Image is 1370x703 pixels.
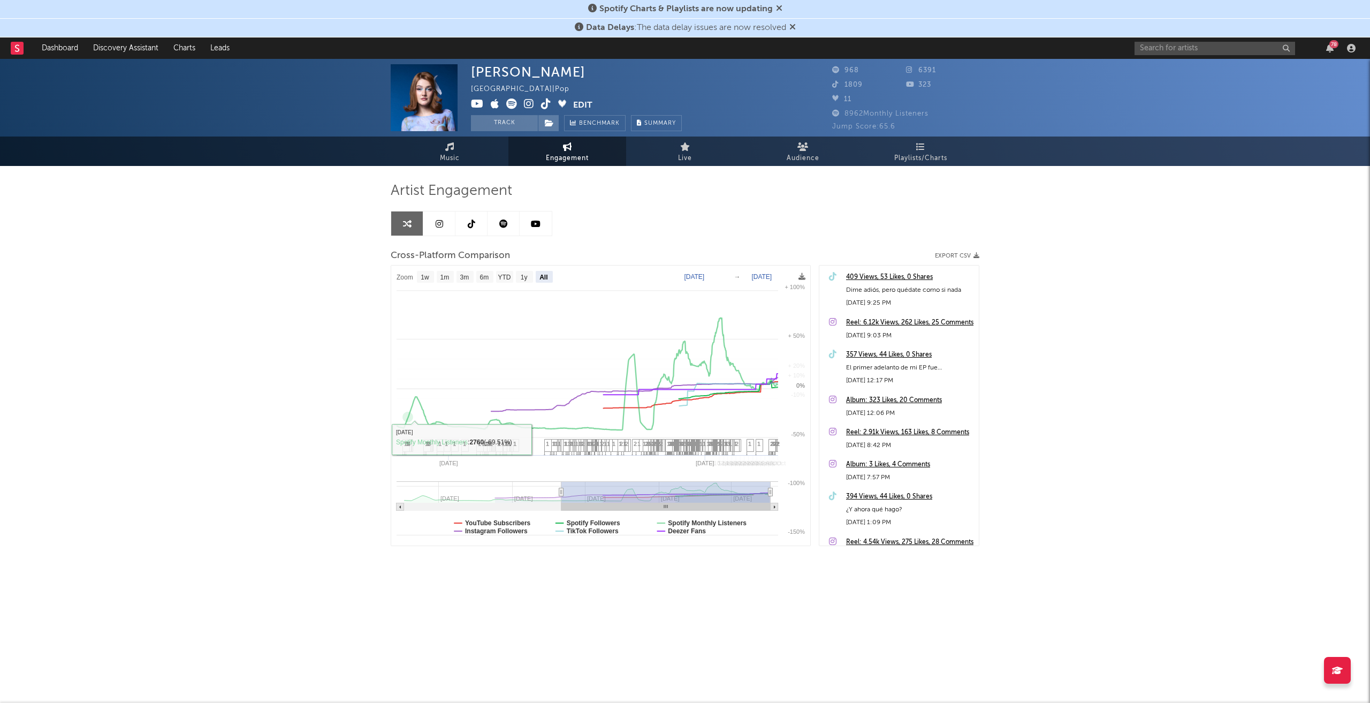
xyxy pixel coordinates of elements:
div: [DATE] 8:42 PM [846,439,973,452]
text: 2. Oct [762,460,777,466]
a: Reel: 4.54k Views, 275 Likes, 28 Comments [846,536,973,549]
span: 1 [445,441,448,447]
span: 1 [564,441,567,447]
button: Track [471,115,538,131]
text: -100% [788,480,805,486]
text: -150% [788,528,805,535]
span: 2 [659,441,663,447]
span: Benchmark [579,117,620,130]
span: 1 [425,441,428,447]
span: : The data delay issues are now resolved [586,24,786,32]
text: + 50% [788,332,805,339]
text: -50% [791,431,805,437]
div: [DATE] 12:17 PM [846,374,973,387]
text: 16. Sep [726,460,747,466]
a: Benchmark [564,115,626,131]
a: Charts [166,37,203,59]
span: Dismiss [776,5,782,13]
text: YTD [498,274,511,281]
div: [PERSON_NAME] [471,64,585,80]
span: 2 [625,441,628,447]
text: [DATE] [751,273,772,281]
span: 1 [724,441,727,447]
a: Dashboard [34,37,86,59]
span: 1 [573,441,576,447]
a: 409 Views, 53 Likes, 0 Shares [846,271,973,284]
span: 1 [678,441,681,447]
text: 6m [480,274,489,281]
a: Reel: 6.12k Views, 262 Likes, 25 Comments [846,316,973,329]
text: [DATE] [696,460,714,466]
text: 1m [440,274,450,281]
text: 1w [421,274,429,281]
span: 1 [501,441,505,447]
div: [GEOGRAPHIC_DATA] | Pop [471,83,582,96]
span: Summary [644,120,676,126]
span: 1 [497,441,500,447]
span: 2 [770,441,773,447]
span: 1 [478,441,481,447]
button: 78 [1326,44,1334,52]
text: + 10% [788,372,805,379]
text: 1y [521,274,528,281]
a: 357 Views, 44 Likes, 0 Shares [846,349,973,361]
span: 1 [552,441,555,447]
a: Playlists/Charts [862,137,979,166]
span: 1 [438,441,442,447]
span: Live [678,152,692,165]
text: + 100% [785,284,805,290]
span: 1809 [832,81,863,88]
span: 1 [482,441,485,447]
a: Album: 3 Likes, 4 Comments [846,458,973,471]
text: Deezer Fans [668,527,706,535]
a: 394 Views, 44 Likes, 0 Shares [846,490,973,503]
text: 24. Sep [743,460,763,466]
text: → [734,273,740,281]
a: Live [626,137,744,166]
span: 2 [720,441,724,447]
text: [DATE] [684,273,704,281]
text: Spotify Monthly Listeners [668,519,747,527]
span: 1 [484,441,488,447]
span: 1 [586,441,589,447]
button: Summary [631,115,682,131]
span: 11 [832,96,851,103]
span: 1 [558,441,561,447]
span: 1 [643,441,646,447]
text: 28. Sep [751,460,771,466]
span: Artist Engagement [391,185,512,198]
span: 323 [906,81,931,88]
button: Export CSV [935,253,979,259]
span: 2 [645,441,648,447]
span: 1 [404,441,407,447]
text: 22. Sep [739,460,759,466]
button: Edit [573,99,592,112]
div: [DATE] 9:03 PM [846,329,973,342]
div: ¿Y ahora qué hago? [846,503,973,516]
text: TikTok Followers [567,527,619,535]
a: Music [391,137,508,166]
text: All [539,274,547,281]
span: 1 [463,441,466,447]
text: [DATE] [439,460,458,466]
div: 78 [1329,40,1338,48]
text: 0% [796,382,805,389]
text: 12. Sep [718,460,738,466]
span: 1 [703,441,706,447]
span: 1 [504,441,507,447]
input: Search for artists [1135,42,1295,55]
span: 1 [596,441,599,447]
span: 1 [757,441,760,447]
span: 2 [714,441,717,447]
span: 1 [513,441,516,447]
span: Cross-Platform Comparison [391,250,510,262]
a: Album: 323 Likes, 20 Comments [846,394,973,407]
text: 26. Sep [747,460,767,466]
a: Audience [744,137,862,166]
